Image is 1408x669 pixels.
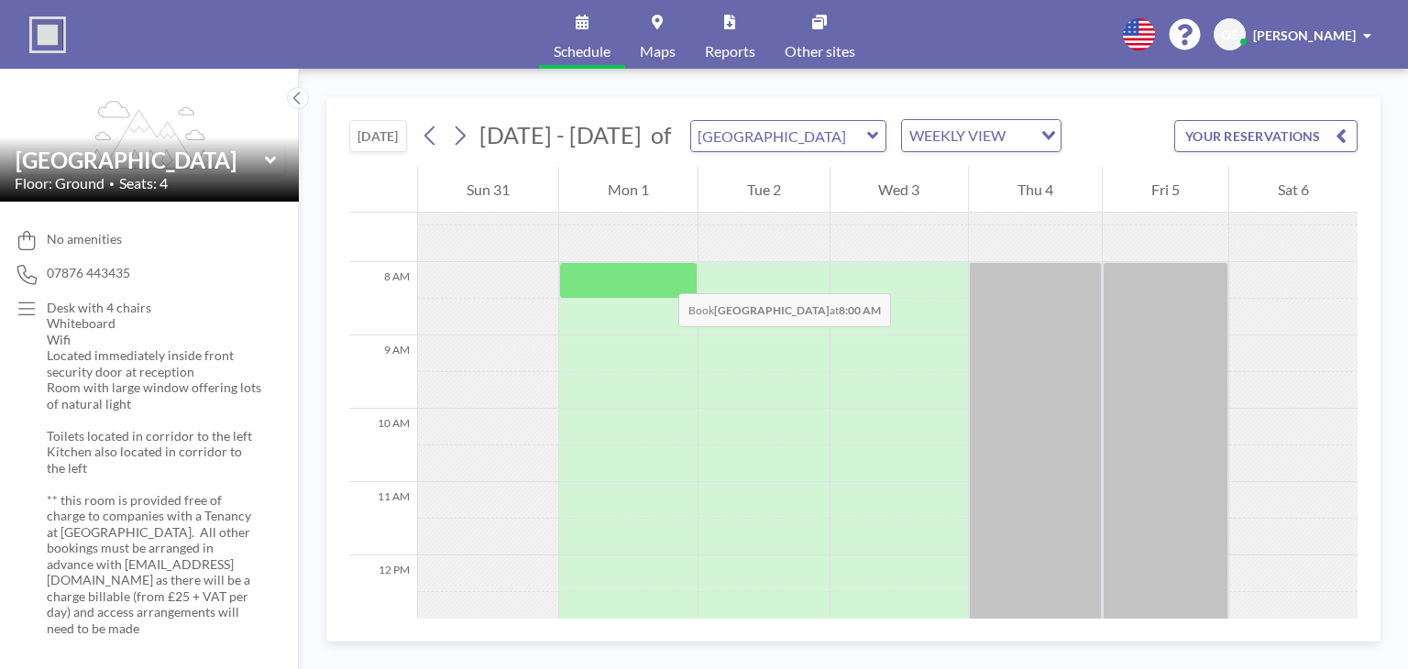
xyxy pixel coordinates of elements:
div: Search for option [902,120,1061,151]
b: 8:00 AM [839,303,881,317]
input: Westhill BC Meeting Room [16,147,265,173]
button: YOUR RESERVATIONS [1174,120,1358,152]
p: Located immediately inside front security door at reception [47,347,262,379]
span: • [109,178,115,190]
p: Room with large window offering lots of natural light [47,379,262,411]
span: Other sites [785,44,855,59]
div: Fri 5 [1103,167,1228,213]
div: Wed 3 [830,167,969,213]
input: Search for option [1011,124,1030,148]
span: [DATE] - [DATE] [479,121,642,148]
div: Thu 4 [969,167,1102,213]
p: ** this room is provided free of charge to companies with a Tenancy at [GEOGRAPHIC_DATA]. All oth... [47,492,262,637]
b: [GEOGRAPHIC_DATA] [714,303,830,317]
div: 7 AM [349,189,417,262]
span: OS [1221,27,1238,43]
span: WEEKLY VIEW [906,124,1009,148]
span: Seats: 4 [119,174,168,192]
div: 12 PM [349,555,417,629]
img: organization-logo [29,16,66,53]
div: Tue 2 [698,167,830,213]
div: Sat 6 [1229,167,1358,213]
span: No amenities [47,231,122,247]
p: Wifi [47,332,262,348]
button: [DATE] [349,120,407,152]
div: 11 AM [349,482,417,555]
p: Whiteboard [47,315,262,332]
span: Book at [678,293,891,327]
p: Kitchen also located in corridor to the left [47,444,262,476]
div: 10 AM [349,409,417,482]
span: [PERSON_NAME] [1253,27,1356,43]
span: 07876 443435 [47,265,130,281]
div: 9 AM [349,335,417,409]
div: Mon 1 [559,167,698,213]
span: of [651,121,671,149]
div: Sun 31 [418,167,558,213]
p: Desk with 4 chairs [47,300,262,316]
div: 8 AM [349,262,417,335]
span: Floor: Ground [15,174,104,192]
span: Schedule [554,44,610,59]
p: Toilets located in corridor to the left [47,428,262,444]
span: Maps [640,44,676,59]
input: Westhill BC Meeting Room [691,121,867,151]
span: Reports [705,44,755,59]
